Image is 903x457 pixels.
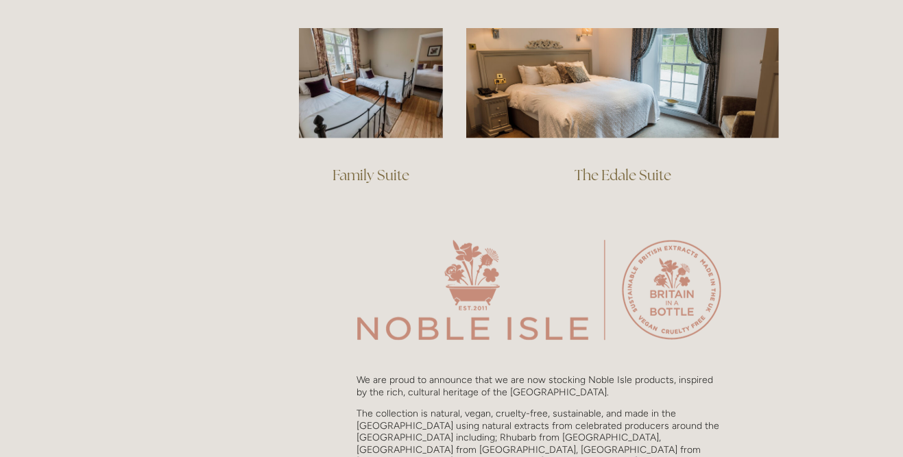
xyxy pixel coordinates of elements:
[357,374,721,398] p: We are proud to announce that we are now stocking Noble Isle products, inspired by the rich, cult...
[299,28,444,138] img: Family Suite view, Losehill Hotel
[575,166,671,184] a: The Edale Suite
[333,166,409,184] a: Family Suite
[466,28,779,138] img: The Edale Suite, Losehill Hotel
